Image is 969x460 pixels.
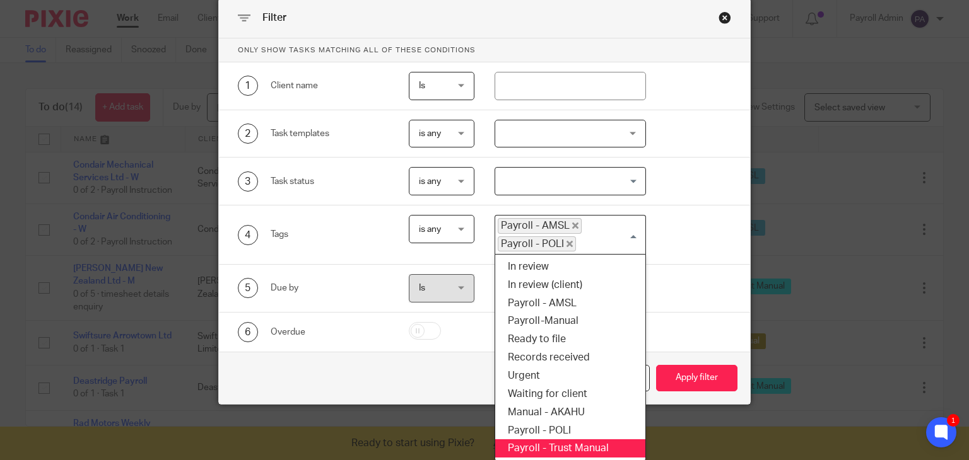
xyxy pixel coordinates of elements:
li: Payroll - AMSL [495,294,645,313]
div: Overdue [271,326,389,338]
button: Apply filter [656,365,737,392]
input: Search for option [496,170,638,192]
li: Records received [495,348,645,367]
li: Payroll - Trust Manual [495,439,645,457]
div: 2 [238,124,258,144]
div: 5 [238,278,258,298]
li: Urgent [495,367,645,385]
div: 3 [238,171,258,192]
button: Deselect Payroll - AMSL [572,222,578,229]
button: Deselect Payroll - POLI [567,241,573,247]
span: Is [419,284,425,292]
li: In review [495,258,645,276]
div: Task status [271,175,389,188]
input: Search for option [577,236,638,251]
span: Payroll - AMSL [498,218,582,233]
div: Due by [271,282,389,294]
p: Only show tasks matching all of these conditions [219,38,751,62]
div: 4 [238,225,258,245]
div: Search for option [495,215,646,255]
span: Is [419,81,425,90]
div: 1 [947,414,960,427]
div: Tags [271,228,389,241]
li: Manual - AKAHU [495,403,645,422]
li: Waiting for client [495,385,645,403]
span: is any [419,129,441,138]
div: Search for option [495,167,646,195]
span: Payroll - POLI [498,236,576,251]
li: Ready to file [495,330,645,348]
li: Payroll-Manual [495,312,645,330]
li: Payroll - POLI [495,422,645,440]
span: Filter [262,13,286,23]
div: 1 [238,76,258,96]
span: is any [419,225,441,234]
span: is any [419,177,441,186]
div: Task templates [271,127,389,140]
li: In review (client) [495,276,645,294]
div: Client name [271,79,389,92]
div: Close this dialog window [719,11,731,24]
div: 6 [238,322,258,342]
